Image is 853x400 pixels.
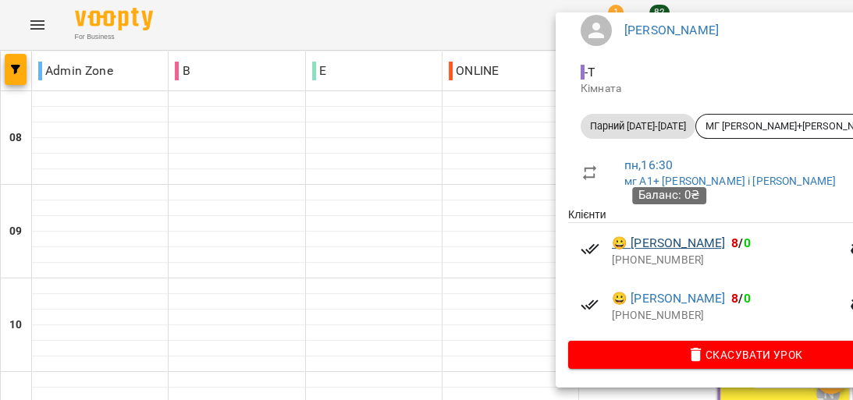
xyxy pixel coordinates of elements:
a: [PERSON_NAME] [624,23,719,37]
a: 😀 [PERSON_NAME] [612,234,725,253]
span: 0 [744,291,751,306]
svg: Візит сплачено [581,239,599,258]
svg: Візит сплачено [581,296,599,314]
span: 8 [731,235,738,250]
span: 0 [744,235,751,250]
span: Баланс: 0₴ [638,188,700,202]
p: [PHONE_NUMBER] [612,308,841,324]
a: пн , 16:30 [624,158,673,172]
p: [PHONE_NUMBER] [612,253,841,268]
span: - T [581,65,598,80]
span: 8 [731,291,738,306]
span: Парний [DATE]-[DATE] [581,119,695,133]
a: мг А1+ [PERSON_NAME] і [PERSON_NAME] [624,175,836,187]
a: 😀 [PERSON_NAME] [612,289,725,308]
b: / [731,291,750,306]
b: / [731,235,750,250]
